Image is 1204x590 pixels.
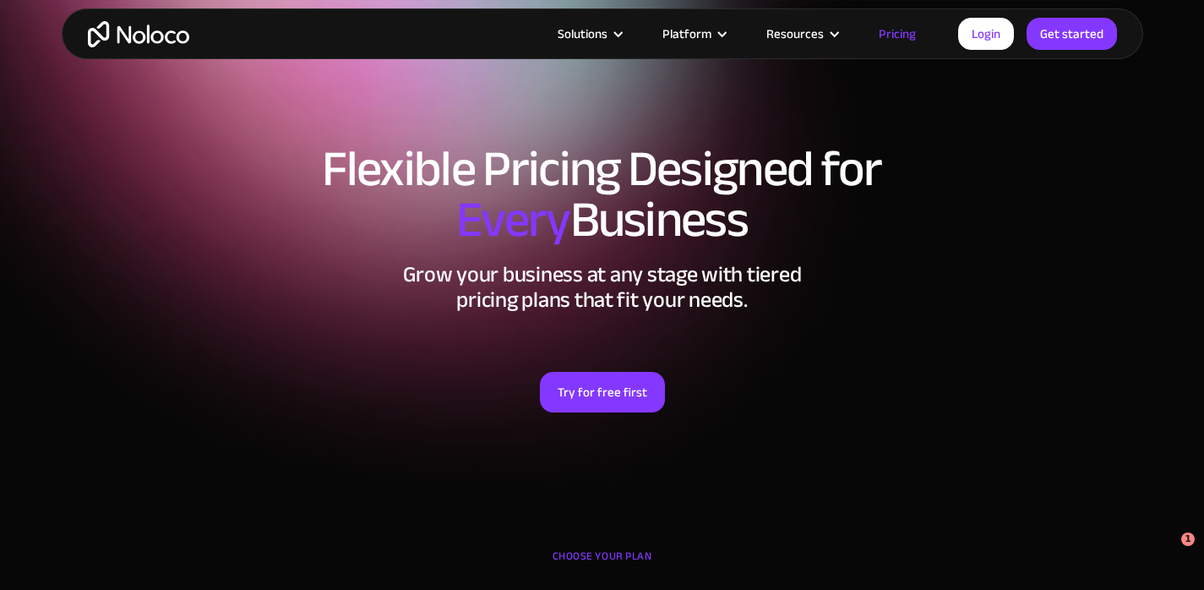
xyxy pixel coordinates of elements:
h2: Grow your business at any stage with tiered pricing plans that fit your needs. [79,262,1126,313]
span: Every [456,172,570,267]
div: Platform [641,23,745,45]
a: Pricing [858,23,937,45]
div: Platform [662,23,711,45]
h1: Flexible Pricing Designed for Business [79,144,1126,245]
div: Resources [766,23,824,45]
div: Resources [745,23,858,45]
a: Get started [1027,18,1117,50]
span: 1 [1181,533,1195,546]
a: home [88,21,189,47]
a: Try for free first [540,372,665,412]
div: Solutions [537,23,641,45]
a: Login [958,18,1014,50]
iframe: Intercom live chat [1147,533,1187,573]
div: CHOOSE YOUR PLAN [79,544,1126,586]
div: Solutions [558,23,607,45]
